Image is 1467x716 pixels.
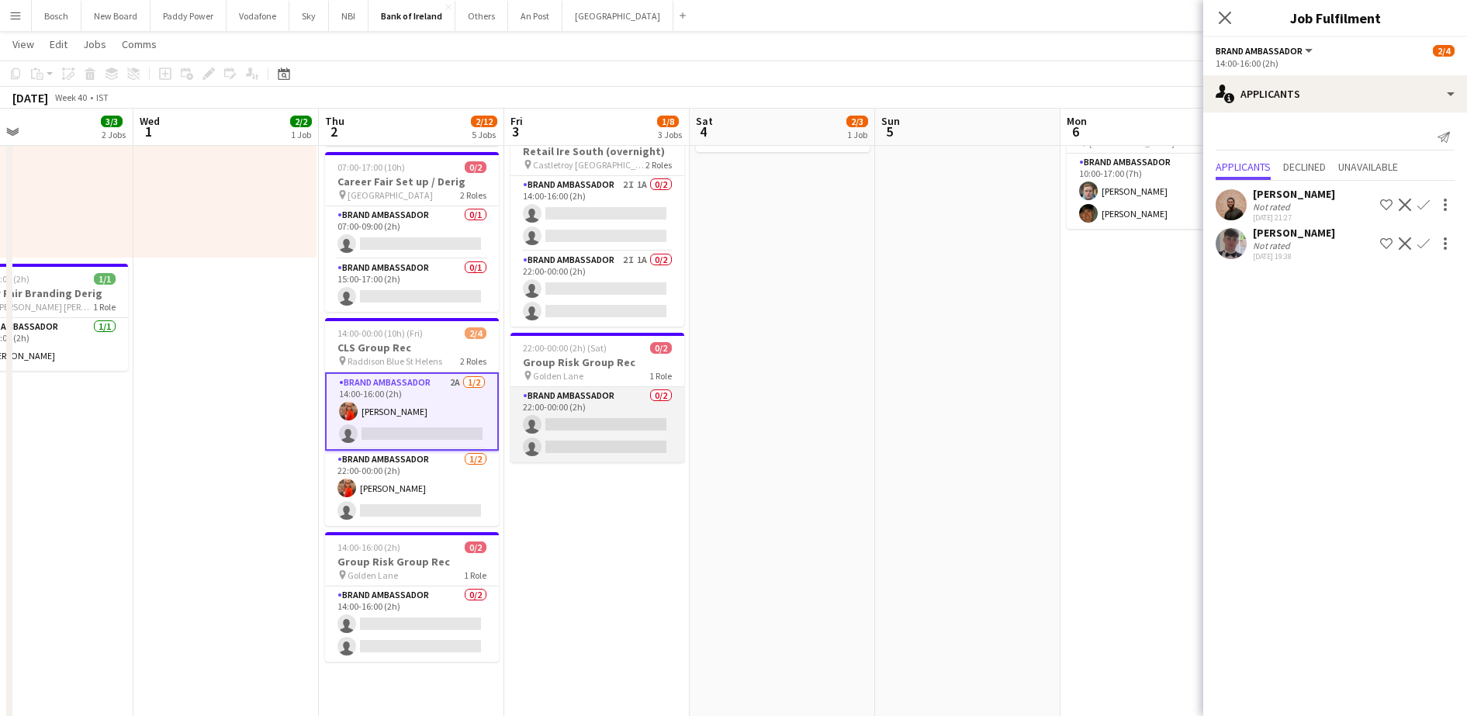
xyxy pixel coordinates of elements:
app-job-card: 22:00-00:00 (2h) (Sat)0/2Group Risk Group Rec Golden Lane1 RoleBrand Ambassador0/222:00-00:00 (2h) [510,333,684,462]
app-card-role: Brand Ambassador2I1A0/214:00-16:00 (2h) [510,176,684,251]
span: Golden Lane [533,370,583,382]
span: [GEOGRAPHIC_DATA] [348,189,433,201]
span: Unavailable [1338,161,1398,172]
span: Mon [1067,114,1087,128]
span: Declined [1283,161,1326,172]
button: Others [455,1,508,31]
app-card-role: Brand Ambassador2I1A0/222:00-00:00 (2h) [510,251,684,327]
span: Raddison Blue St Helens [348,355,442,367]
button: New Board [81,1,151,31]
app-card-role: Brand Ambassador1/222:00-00:00 (2h)[PERSON_NAME] [325,451,499,526]
app-job-card: 14:00-16:00 (2h)0/2Group Risk Group Rec Golden Lane1 RoleBrand Ambassador0/214:00-16:00 (2h) [325,532,499,662]
span: 2 Roles [645,159,672,171]
span: 22:00-00:00 (2h) (Sat) [523,342,607,354]
div: 2 Jobs [102,129,126,140]
app-card-role: Brand Ambassador2/210:00-17:00 (7h)[PERSON_NAME][PERSON_NAME] [1067,154,1240,229]
div: [DATE] 21:27 [1253,213,1335,223]
span: 2/4 [1433,45,1455,57]
h3: Job Fulfilment [1203,8,1467,28]
a: Edit [43,34,74,54]
a: Comms [116,34,163,54]
span: 5 [879,123,900,140]
span: 1 [137,123,160,140]
app-job-card: 10:00-17:00 (7h)2/2Self Build (Driver Needed) [GEOGRAPHIC_DATA]1 RoleBrand Ambassador2/210:00-17:... [1067,99,1240,229]
span: 1 Role [93,301,116,313]
app-card-role: Brand Ambassador2A1/214:00-16:00 (2h)[PERSON_NAME] [325,372,499,451]
span: Sat [696,114,713,128]
span: 3/3 [101,116,123,127]
div: Applicants [1203,75,1467,112]
button: Paddy Power [151,1,227,31]
h3: Group Risk Group Rec [325,555,499,569]
h3: CLS Group Rec [325,341,499,355]
div: Not rated [1253,240,1293,251]
h3: Retail Ire South (overnight) [510,144,684,158]
a: View [6,34,40,54]
span: 4 [694,123,713,140]
button: [GEOGRAPHIC_DATA] [562,1,673,31]
button: Sky [289,1,329,31]
span: Applicants [1216,161,1271,172]
span: View [12,37,34,51]
app-job-card: 14:00-00:00 (10h) (Sat)0/4Retail Ire South (overnight) Castletroy [GEOGRAPHIC_DATA]2 RolesBrand A... [510,122,684,327]
app-card-role: Brand Ambassador0/222:00-00:00 (2h) [510,387,684,462]
div: 3 Jobs [658,129,682,140]
div: 1 Job [291,129,311,140]
span: Wed [140,114,160,128]
button: Brand Ambassador [1216,45,1315,57]
span: 2/4 [465,327,486,339]
button: An Post [508,1,562,31]
div: [DATE] 19:38 [1253,251,1335,261]
div: IST [96,92,109,103]
h3: Group Risk Group Rec [510,355,684,369]
h3: Career Fair Set up / Derig [325,175,499,189]
span: 14:00-16:00 (2h) [337,541,400,553]
app-card-role: Brand Ambassador0/115:00-17:00 (2h) [325,259,499,312]
span: 0/2 [650,342,672,354]
app-card-role: Brand Ambassador0/214:00-16:00 (2h) [325,586,499,662]
span: 07:00-17:00 (10h) [337,161,405,173]
span: 1/1 [94,273,116,285]
app-job-card: 07:00-17:00 (10h)0/2Career Fair Set up / Derig [GEOGRAPHIC_DATA]2 RolesBrand Ambassador0/107:00-0... [325,152,499,312]
span: 2/3 [846,116,868,127]
span: Castletroy [GEOGRAPHIC_DATA] [533,159,645,171]
div: Not rated [1253,201,1293,213]
span: 6 [1064,123,1087,140]
a: Jobs [77,34,112,54]
span: 1 Role [464,569,486,581]
span: 0/2 [465,541,486,553]
div: [DATE] [12,90,48,105]
app-job-card: 14:00-00:00 (10h) (Fri)2/4CLS Group Rec Raddison Blue St Helens2 RolesBrand Ambassador2A1/214:00-... [325,318,499,526]
span: 0/2 [465,161,486,173]
span: 3 [508,123,523,140]
button: NBI [329,1,368,31]
span: 14:00-00:00 (10h) (Fri) [337,327,423,339]
button: Vodafone [227,1,289,31]
span: Fri [510,114,523,128]
span: 1 Role [649,370,672,382]
button: Bosch [32,1,81,31]
button: Bank of Ireland [368,1,455,31]
div: 14:00-16:00 (2h) [1216,57,1455,69]
div: [PERSON_NAME] [1253,187,1335,201]
span: 2/2 [290,116,312,127]
span: 2 Roles [460,189,486,201]
span: Brand Ambassador [1216,45,1303,57]
div: 5 Jobs [472,129,496,140]
span: Golden Lane [348,569,398,581]
div: [PERSON_NAME] [1253,226,1335,240]
span: 2 [323,123,344,140]
span: Comms [122,37,157,51]
app-card-role: Brand Ambassador0/107:00-09:00 (2h) [325,206,499,259]
span: 2 Roles [460,355,486,367]
span: Sun [881,114,900,128]
span: Jobs [83,37,106,51]
span: 1/8 [657,116,679,127]
div: 1 Job [847,129,867,140]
